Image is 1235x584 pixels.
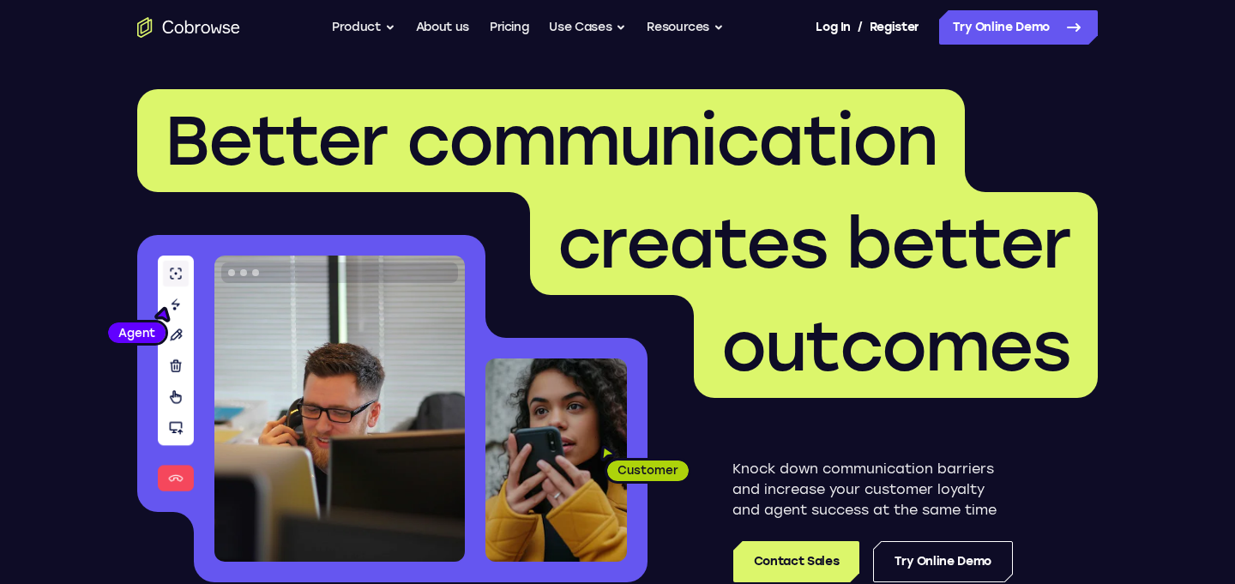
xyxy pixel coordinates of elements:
p: Knock down communication barriers and increase your customer loyalty and agent success at the sam... [732,459,1013,521]
button: Product [332,10,395,45]
span: creates better [557,202,1070,285]
span: outcomes [721,305,1070,388]
span: / [858,17,863,38]
a: Register [870,10,919,45]
a: Try Online Demo [939,10,1098,45]
a: Pricing [490,10,529,45]
img: A customer holding their phone [485,358,627,562]
a: Log In [816,10,850,45]
img: A customer support agent talking on the phone [214,256,465,562]
button: Use Cases [549,10,626,45]
button: Resources [647,10,724,45]
span: Better communication [165,99,937,182]
a: Try Online Demo [873,541,1013,582]
a: Contact Sales [733,541,859,582]
a: Go to the home page [137,17,240,38]
a: About us [416,10,469,45]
